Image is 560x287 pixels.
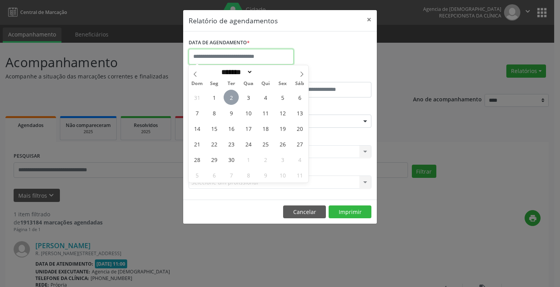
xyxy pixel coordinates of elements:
[189,16,278,26] h5: Relatório de agendamentos
[258,152,273,167] span: Outubro 2, 2025
[283,205,326,219] button: Cancelar
[282,70,371,82] label: ATÉ
[329,205,371,219] button: Imprimir
[224,136,239,151] span: Setembro 23, 2025
[189,37,250,49] label: DATA DE AGENDAMENTO
[253,68,278,76] input: Year
[224,90,239,105] span: Setembro 2, 2025
[292,152,307,167] span: Outubro 4, 2025
[206,136,222,151] span: Setembro 22, 2025
[292,136,307,151] span: Setembro 27, 2025
[206,167,222,183] span: Outubro 6, 2025
[291,81,308,86] span: Sáb
[292,121,307,136] span: Setembro 20, 2025
[361,10,377,29] button: Close
[189,105,205,120] span: Setembro 7, 2025
[274,81,291,86] span: Sex
[258,167,273,183] span: Outubro 9, 2025
[292,90,307,105] span: Setembro 6, 2025
[206,121,222,136] span: Setembro 15, 2025
[219,68,253,76] select: Month
[258,136,273,151] span: Setembro 25, 2025
[206,90,222,105] span: Setembro 1, 2025
[224,105,239,120] span: Setembro 9, 2025
[275,121,290,136] span: Setembro 19, 2025
[258,105,273,120] span: Setembro 11, 2025
[257,81,274,86] span: Qui
[224,121,239,136] span: Setembro 16, 2025
[241,152,256,167] span: Outubro 1, 2025
[223,81,240,86] span: Ter
[224,167,239,183] span: Outubro 7, 2025
[275,105,290,120] span: Setembro 12, 2025
[258,90,273,105] span: Setembro 4, 2025
[206,81,223,86] span: Seg
[292,167,307,183] span: Outubro 11, 2025
[189,152,205,167] span: Setembro 28, 2025
[189,167,205,183] span: Outubro 5, 2025
[224,152,239,167] span: Setembro 30, 2025
[275,167,290,183] span: Outubro 10, 2025
[189,121,205,136] span: Setembro 14, 2025
[189,81,206,86] span: Dom
[275,152,290,167] span: Outubro 3, 2025
[206,152,222,167] span: Setembro 29, 2025
[241,167,256,183] span: Outubro 8, 2025
[240,81,257,86] span: Qua
[206,105,222,120] span: Setembro 8, 2025
[241,105,256,120] span: Setembro 10, 2025
[292,105,307,120] span: Setembro 13, 2025
[241,90,256,105] span: Setembro 3, 2025
[241,136,256,151] span: Setembro 24, 2025
[241,121,256,136] span: Setembro 17, 2025
[189,136,205,151] span: Setembro 21, 2025
[275,90,290,105] span: Setembro 5, 2025
[189,90,205,105] span: Agosto 31, 2025
[275,136,290,151] span: Setembro 26, 2025
[258,121,273,136] span: Setembro 18, 2025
